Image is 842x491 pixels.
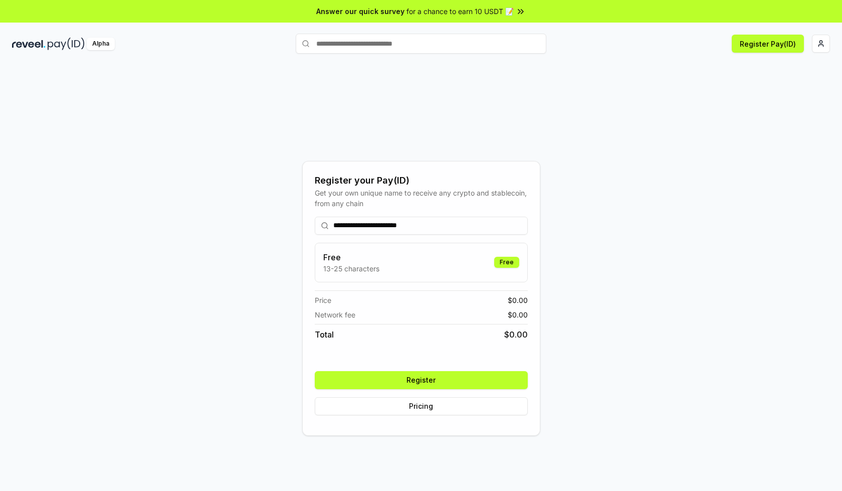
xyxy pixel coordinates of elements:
span: $ 0.00 [504,329,528,341]
span: Total [315,329,334,341]
div: Register your Pay(ID) [315,174,528,188]
span: Price [315,295,331,305]
span: $ 0.00 [508,295,528,305]
div: Alpha [87,38,115,50]
span: for a chance to earn 10 USDT 📝 [406,6,514,17]
button: Register Pay(ID) [732,35,804,53]
button: Register [315,371,528,389]
h3: Free [323,251,379,263]
div: Free [494,257,519,268]
img: pay_id [48,38,85,50]
p: 13-25 characters [323,263,379,274]
span: $ 0.00 [508,309,528,320]
span: Answer our quick survey [316,6,404,17]
div: Get your own unique name to receive any crypto and stablecoin, from any chain [315,188,528,209]
button: Pricing [315,397,528,415]
span: Network fee [315,309,355,320]
img: reveel_dark [12,38,46,50]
